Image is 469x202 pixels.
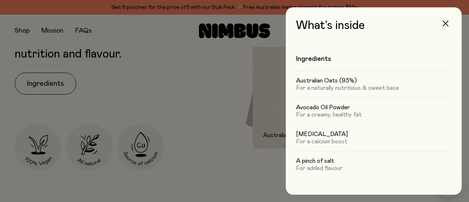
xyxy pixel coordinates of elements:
h5: Australian Oats (93%) [296,77,451,84]
h3: What’s inside [296,19,451,40]
h5: Avocado Oil Powder [296,104,451,111]
h4: Ingredients [296,55,451,63]
h5: A pinch of salt [296,157,451,165]
h5: [MEDICAL_DATA] [296,131,451,138]
p: For a calcium boost [296,138,451,145]
p: For a creamy, healthy fat [296,111,451,118]
p: For added flavour [296,165,451,172]
p: For a naturally nutritious & sweet base [296,84,451,92]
